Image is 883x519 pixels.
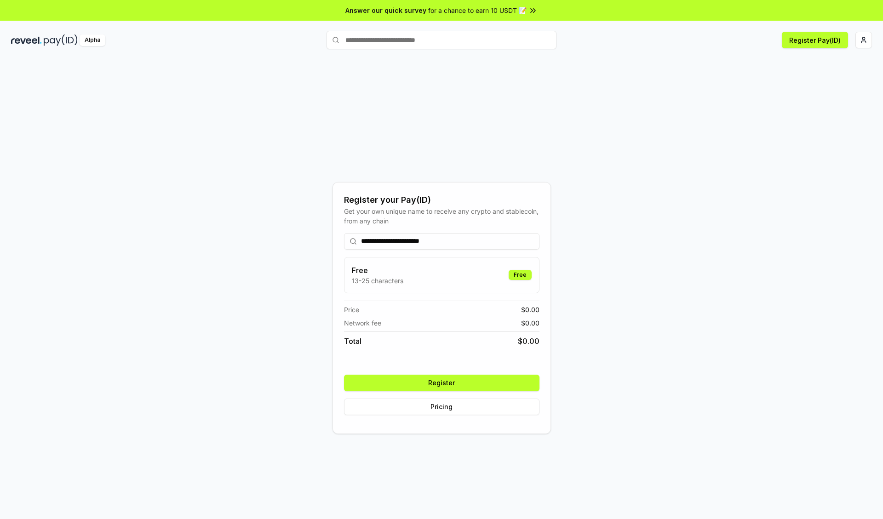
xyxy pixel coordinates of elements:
[344,399,539,415] button: Pricing
[352,276,403,285] p: 13-25 characters
[782,32,848,48] button: Register Pay(ID)
[11,34,42,46] img: reveel_dark
[344,206,539,226] div: Get your own unique name to receive any crypto and stablecoin, from any chain
[44,34,78,46] img: pay_id
[344,318,381,328] span: Network fee
[344,336,361,347] span: Total
[509,270,532,280] div: Free
[428,6,527,15] span: for a chance to earn 10 USDT 📝
[518,336,539,347] span: $ 0.00
[521,305,539,314] span: $ 0.00
[345,6,426,15] span: Answer our quick survey
[80,34,105,46] div: Alpha
[521,318,539,328] span: $ 0.00
[344,375,539,391] button: Register
[344,194,539,206] div: Register your Pay(ID)
[344,305,359,314] span: Price
[352,265,403,276] h3: Free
